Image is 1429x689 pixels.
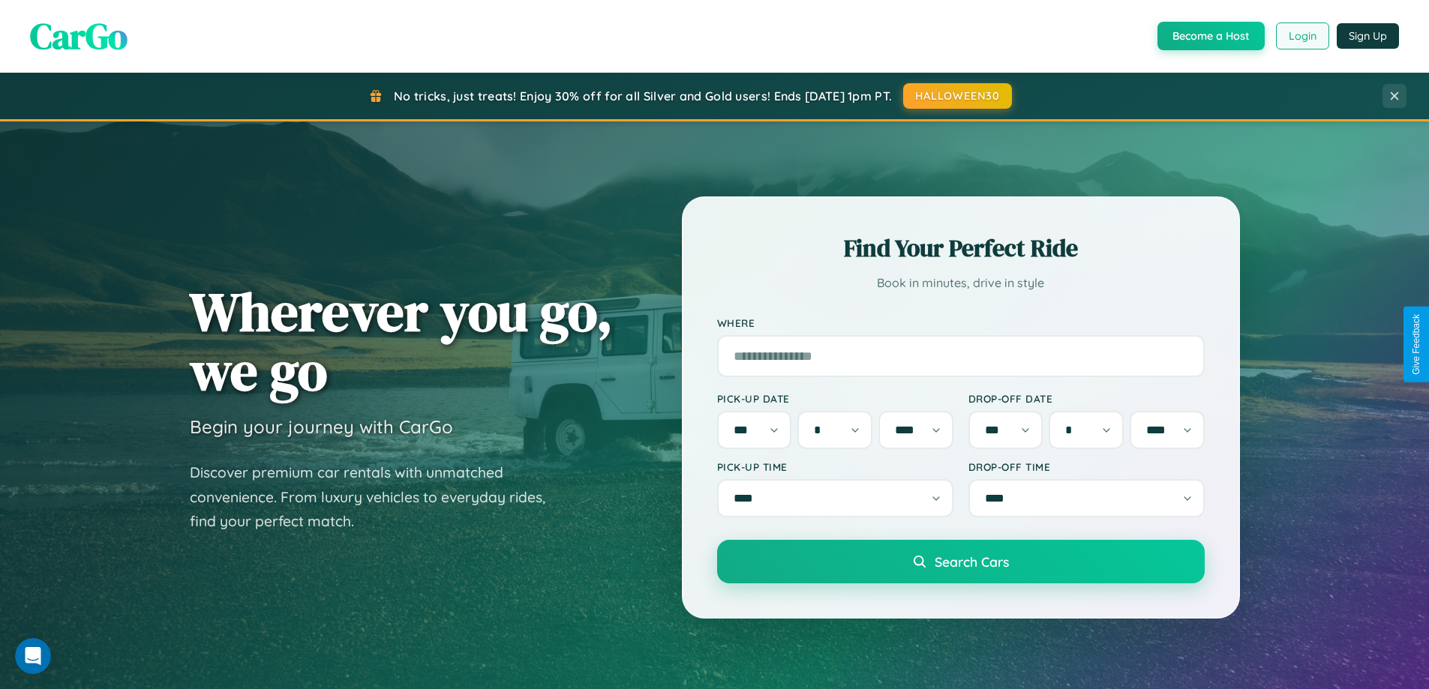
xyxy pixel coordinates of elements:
[190,460,565,534] p: Discover premium car rentals with unmatched convenience. From luxury vehicles to everyday rides, ...
[968,460,1205,473] label: Drop-off Time
[717,232,1205,265] h2: Find Your Perfect Ride
[1157,22,1265,50] button: Become a Host
[717,460,953,473] label: Pick-up Time
[30,11,128,61] span: CarGo
[903,83,1012,109] button: HALLOWEEN30
[1276,22,1329,49] button: Login
[394,88,892,103] span: No tricks, just treats! Enjoy 30% off for all Silver and Gold users! Ends [DATE] 1pm PT.
[717,392,953,405] label: Pick-up Date
[968,392,1205,405] label: Drop-off Date
[190,415,453,438] h3: Begin your journey with CarGo
[935,553,1009,570] span: Search Cars
[717,272,1205,294] p: Book in minutes, drive in style
[15,638,51,674] iframe: Intercom live chat
[717,540,1205,583] button: Search Cars
[1411,314,1421,375] div: Give Feedback
[190,282,613,400] h1: Wherever you go, we go
[1337,23,1399,49] button: Sign Up
[717,316,1205,329] label: Where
